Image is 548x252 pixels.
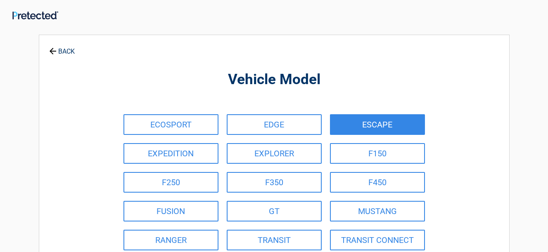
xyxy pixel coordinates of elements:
[227,143,322,164] a: EXPLORER
[123,201,218,221] a: FUSION
[330,230,425,250] a: TRANSIT CONNECT
[227,230,322,250] a: TRANSIT
[227,172,322,193] a: F350
[330,201,425,221] a: MUSTANG
[123,172,218,193] a: F250
[330,114,425,135] a: ESCAPE
[330,143,425,164] a: F150
[123,230,218,250] a: RANGER
[227,114,322,135] a: EDGE
[123,114,218,135] a: ECOSPORT
[47,40,76,55] a: BACK
[227,201,322,221] a: GT
[12,11,58,19] img: Main Logo
[85,70,464,89] h2: Vehicle Model
[123,143,218,164] a: EXPEDITION
[330,172,425,193] a: F450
